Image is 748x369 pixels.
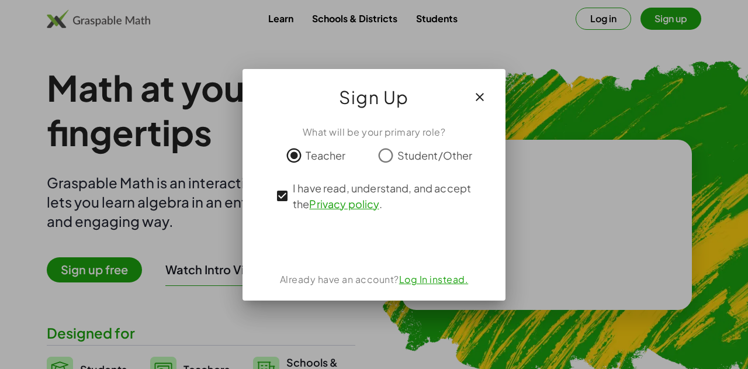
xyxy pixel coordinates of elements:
iframe: Sign in with Google Button [315,229,434,255]
div: Already have an account? [257,273,491,287]
span: Teacher [306,147,345,163]
span: Student/Other [397,147,473,163]
div: What will be your primary role? [257,125,491,139]
a: Privacy policy [309,197,379,211]
a: Log In instead. [399,273,469,285]
span: I have read, understand, and accept the . [293,180,476,212]
span: Sign Up [339,83,409,111]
